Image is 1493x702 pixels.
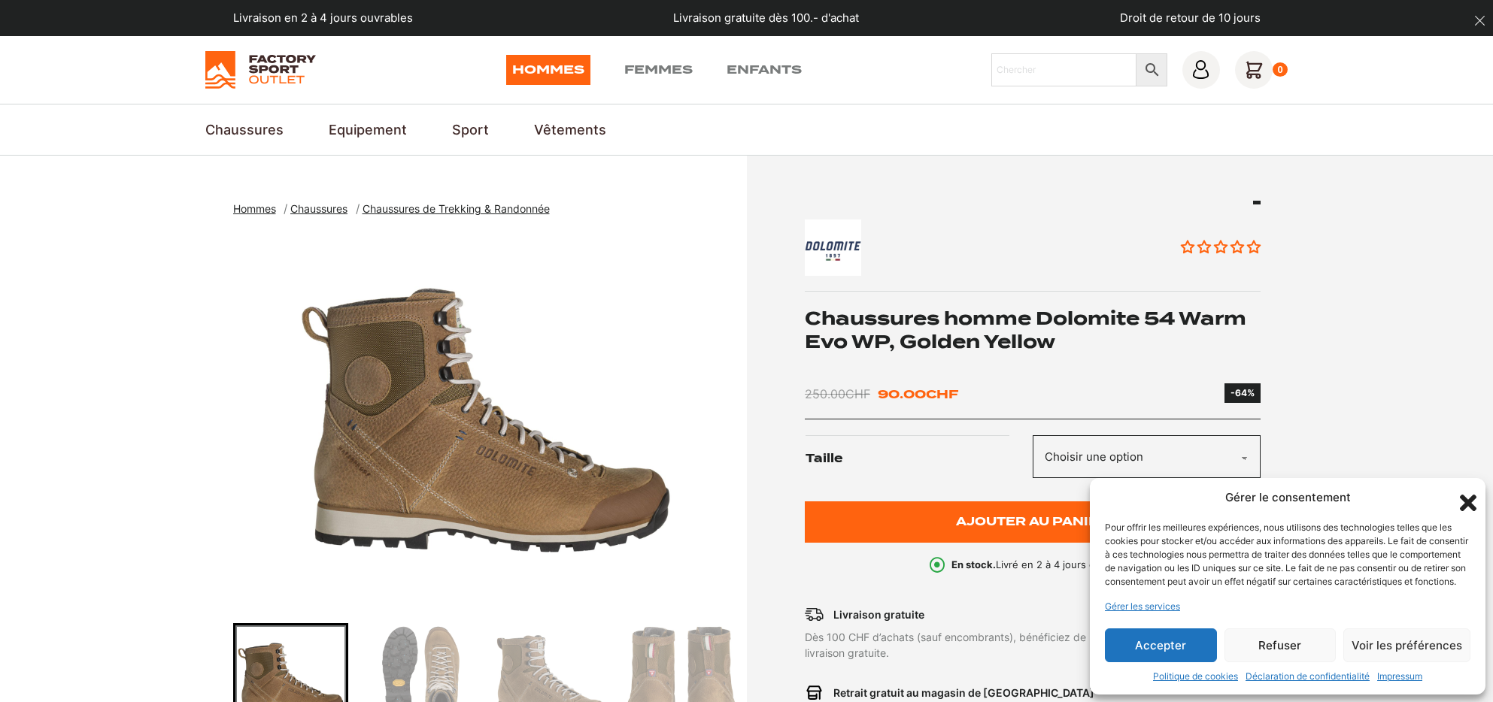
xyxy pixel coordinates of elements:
a: Chaussures [205,120,284,140]
a: Impressum [1377,670,1422,683]
a: Chaussures de Trekking & Randonnée [363,202,558,215]
a: Vêtements [534,120,606,140]
a: Déclaration de confidentialité [1246,670,1370,683]
div: 1 of 7 [233,232,739,608]
p: Livraison gratuite dès 100.- d'achat [673,10,859,27]
p: Livraison gratuite [833,607,924,622]
label: Taille [806,435,1032,483]
span: CHF [845,386,870,401]
p: Droit de retour de 10 jours [1120,10,1261,27]
bdi: 90.00 [878,387,958,401]
a: Equipement [329,120,407,140]
span: CHF [926,387,958,401]
div: Gérer le consentement [1225,489,1351,507]
a: Chaussures [290,202,356,215]
button: Refuser [1224,628,1337,662]
button: dismiss [1467,8,1493,34]
a: Politique de cookies [1153,670,1238,683]
a: Femmes [624,55,693,85]
div: 0 [1273,62,1288,77]
span: Chaussures de Trekking & Randonnée [363,202,550,215]
span: Ajouter au panier [956,516,1109,528]
input: Chercher [991,53,1136,86]
a: Enfants [727,55,802,85]
p: Livraison en 2 à 4 jours ouvrables [233,10,413,27]
a: Hommes [506,55,590,85]
button: Accepter [1105,628,1217,662]
bdi: 250.00 [805,386,870,401]
button: Voir les préférences [1343,628,1470,662]
a: Sport [452,120,489,140]
div: -64% [1231,386,1255,400]
div: Fermer la boîte de dialogue [1455,490,1470,505]
p: Dès 100 CHF d’achats (sauf encombrants), bénéficiez de la livraison gratuite. [805,629,1169,661]
nav: breadcrumbs [233,201,558,218]
h1: Chaussures homme Dolomite 54 Warm Evo WP, Golden Yellow [805,307,1261,353]
span: Chaussures [290,202,347,215]
b: En stock. [951,558,996,570]
img: Factory Sport Outlet [205,51,316,89]
p: Livré en 2 à 4 jours ouvrables [951,558,1135,573]
a: Hommes [233,202,284,215]
p: Retrait gratuit au magasin de [GEOGRAPHIC_DATA] [833,685,1094,700]
span: Hommes [233,202,276,215]
div: Pour offrir les meilleures expériences, nous utilisons des technologies telles que les cookies po... [1105,521,1469,589]
button: Ajouter au panier [805,501,1261,543]
a: Gérer les services [1105,600,1180,613]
